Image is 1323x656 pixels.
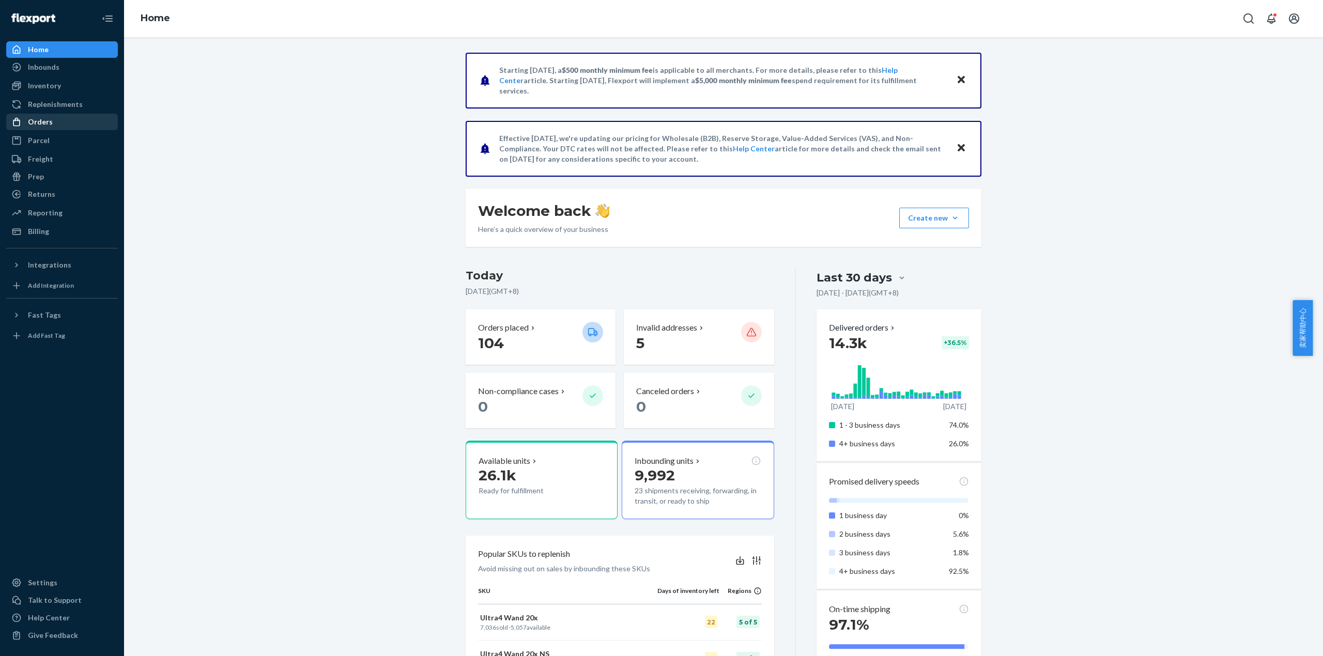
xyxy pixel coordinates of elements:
span: 7,036 [480,623,496,631]
div: Replenishments [28,99,83,110]
p: Promised delivery speeds [829,476,919,488]
span: 0 [636,398,646,415]
p: Non-compliance cases [478,385,559,397]
button: Delivered orders [829,322,897,334]
p: 23 shipments receiving, forwarding, in transit, or ready to ship [635,486,761,506]
div: 22 [705,616,717,628]
span: 26.1k [479,466,516,484]
span: 5 [636,334,644,352]
div: Home [28,44,49,55]
button: Non-compliance cases 0 [466,373,616,428]
button: Open notifications [1261,8,1282,29]
div: Integrations [28,260,71,270]
span: 74.0% [949,420,969,429]
p: [DATE] ( GMT+8 ) [466,286,774,296]
p: sold · available [480,623,655,632]
a: Billing [6,223,118,240]
a: Home [6,41,118,58]
button: Create new [899,208,969,228]
a: Inventory [6,77,118,94]
button: Fast Tags [6,307,118,323]
div: Give Feedback [28,630,78,641]
a: Parcel [6,132,118,149]
p: Effective [DATE], we're updating our pricing for Wholesale (B2B), Reserve Storage, Value-Added Se... [499,133,946,164]
button: Invalid addresses 5 [624,309,774,365]
span: $5,000 monthly minimum fee [695,76,792,85]
a: Inbounds [6,59,118,75]
button: Give Feedback [6,627,118,644]
div: Prep [28,171,44,182]
a: Returns [6,186,118,202]
div: + 36.5 % [942,336,969,349]
button: Orders placed 104 [466,309,616,365]
span: 0% [959,511,969,520]
p: Popular SKUs to replenish [478,548,570,560]
a: Talk to Support [6,592,118,608]
p: Invalid addresses [636,322,697,334]
p: On-time shipping [829,603,890,615]
span: 14.3k [829,334,867,352]
a: Freight [6,151,118,167]
button: Available units26.1kReady for fulfillment [466,441,618,519]
div: Settings [28,577,57,588]
p: Here’s a quick overview of your business [478,224,610,235]
span: 1.8% [953,548,969,557]
h1: Welcome back [478,201,610,220]
div: Inbounds [28,62,59,72]
p: 2 business days [839,529,941,539]
h3: Today [466,268,774,284]
a: Settings [6,574,118,591]
div: Regions [719,586,762,595]
div: Help Center [28,613,70,623]
p: [DATE] [831,401,854,412]
button: Open account menu [1284,8,1304,29]
button: Integrations [6,257,118,273]
p: 4+ business days [839,439,941,449]
button: Canceled orders 0 [624,373,774,428]
span: 5.6% [953,529,969,538]
a: Help Center [6,610,118,626]
p: [DATE] - [DATE] ( GMT+8 ) [817,288,899,298]
span: 92.5% [949,567,969,575]
a: Help Center [733,144,775,153]
p: Orders placed [478,322,529,334]
p: Ultra4 Wand 20x [480,613,655,623]
img: hand-wave emoji [595,204,610,218]
div: Billing [28,226,49,237]
button: Close [955,141,968,156]
th: SKU [478,586,657,604]
div: Last 30 days [817,270,892,286]
p: [DATE] [943,401,966,412]
div: Add Fast Tag [28,331,65,340]
a: Prep [6,168,118,185]
ol: breadcrumbs [132,4,178,34]
button: Open Search Box [1238,8,1259,29]
button: 卖家帮助中心 [1293,300,1313,356]
div: Inventory [28,81,61,91]
button: Close Navigation [97,8,118,29]
p: Ready for fulfillment [479,486,574,496]
a: Reporting [6,205,118,221]
span: 9,992 [635,466,675,484]
span: 104 [478,334,504,352]
p: Canceled orders [636,385,694,397]
div: Reporting [28,208,63,218]
p: Inbounding units [635,455,694,467]
p: 4+ business days [839,566,941,576]
img: Flexport logo [11,13,55,24]
p: 3 business days [839,548,941,558]
p: Avoid missing out on sales by inbounding these SKUs [478,564,650,574]
span: 97.1% [829,616,869,633]
a: Replenishments [6,96,118,113]
div: Freight [28,154,53,164]
span: $500 monthly minimum fee [562,66,653,74]
button: Close [955,73,968,88]
th: Days of inventory left [657,586,719,604]
p: Available units [479,455,530,467]
button: Inbounding units9,99223 shipments receiving, forwarding, in transit, or ready to ship [622,441,774,519]
div: Orders [28,117,53,127]
span: 0 [478,398,488,415]
a: Orders [6,114,118,130]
